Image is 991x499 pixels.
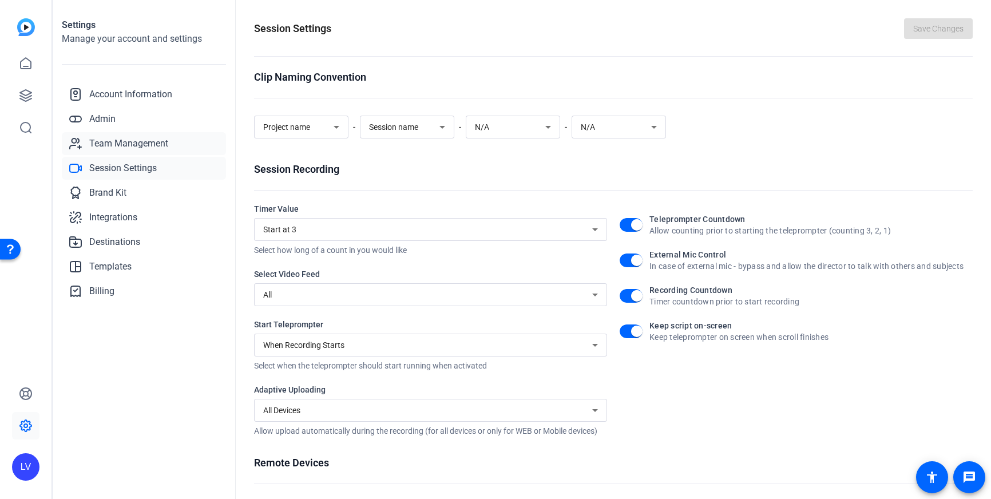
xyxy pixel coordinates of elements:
span: All Devices [263,406,300,415]
div: Adaptive Uploading [254,384,607,395]
h1: Settings [62,18,226,32]
span: All [263,290,272,299]
div: External Mic Control [649,249,964,260]
span: Templates [89,260,132,274]
span: N/A [475,122,489,132]
div: Select how long of a count in you would like [254,244,607,256]
div: Keep script on-screen [649,320,829,331]
a: Billing [62,280,226,303]
img: blue-gradient.svg [17,18,35,36]
span: Account Information [89,88,172,101]
span: Session name [369,122,418,132]
a: Integrations [62,206,226,229]
span: - [560,122,572,132]
mat-icon: accessibility [925,470,939,484]
div: Timer Value [254,203,607,215]
div: Teleprompter Countdown [649,213,891,225]
div: Keep teleprompter on screen when scroll finishes [649,331,829,343]
div: Remote Devices [254,455,973,471]
span: Start at 3 [263,225,296,234]
a: Admin [62,108,226,130]
span: Brand Kit [89,186,126,200]
a: Destinations [62,231,226,254]
span: - [454,122,466,132]
h1: Session Settings [254,21,331,37]
div: Start Teleprompter [254,319,607,330]
span: Session Settings [89,161,157,175]
div: Allow upload automatically during the recording (for all devices or only for WEB or Mobile devices) [254,425,607,437]
span: When Recording Starts [263,340,344,350]
span: - [348,122,360,132]
a: Session Settings [62,157,226,180]
div: Select when the teleprompter should start running when activated [254,360,607,371]
div: Session Recording [254,161,973,177]
div: Clip Naming Convention [254,69,973,85]
span: Admin [89,112,116,126]
div: LV [12,453,39,481]
div: In case of external mic - bypass and allow the director to talk with others and subjects [649,260,964,272]
h2: Manage your account and settings [62,32,226,46]
span: Project name [263,122,310,132]
a: Brand Kit [62,181,226,204]
a: Team Management [62,132,226,155]
div: Allow counting prior to starting the teleprompter (counting 3, 2, 1) [649,225,891,236]
a: Account Information [62,83,226,106]
a: Templates [62,255,226,278]
div: Recording Countdown [649,284,799,296]
span: Team Management [89,137,168,151]
span: N/A [581,122,595,132]
span: Integrations [89,211,137,224]
div: Select Video Feed [254,268,607,280]
div: Timer countdown prior to start recording [649,296,799,307]
mat-icon: message [962,470,976,484]
span: Destinations [89,235,140,249]
span: Billing [89,284,114,298]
